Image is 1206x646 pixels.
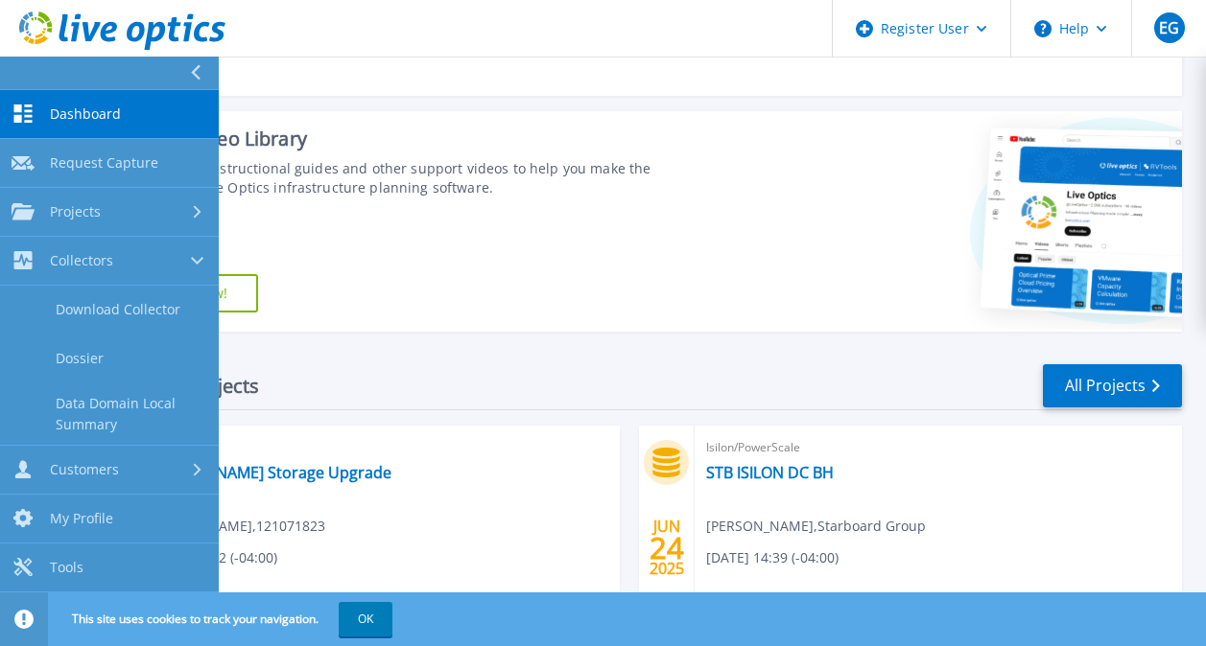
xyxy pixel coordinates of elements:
[50,510,113,527] span: My Profile
[50,252,113,269] span: Collectors
[112,127,678,151] div: Support Video Library
[50,203,101,220] span: Projects
[1043,364,1182,407] a: All Projects
[50,154,158,172] span: Request Capture
[1069,39,1158,58] a: View More
[50,105,121,123] span: Dashboard
[50,559,83,576] span: Tools
[145,516,325,537] span: [PERSON_NAME] , 121071823
[53,602,392,636] span: This site uses cookies to track your navigation.
[339,602,392,636] button: OK
[706,516,926,537] span: [PERSON_NAME] , Starboard Group
[50,461,119,478] span: Customers
[112,159,678,197] div: Find tutorials, instructional guides and other support videos to help you make the most of your L...
[145,437,609,458] span: Optical Prime
[145,463,391,482] a: [PERSON_NAME] Storage Upgrade
[706,437,1171,458] span: Isilon/PowerScale
[1159,20,1179,35] span: EG
[650,540,684,556] span: 24
[706,547,839,568] span: [DATE] 14:39 (-04:00)
[706,463,834,482] a: STB ISILON DC BH
[649,513,685,583] div: JUN 2025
